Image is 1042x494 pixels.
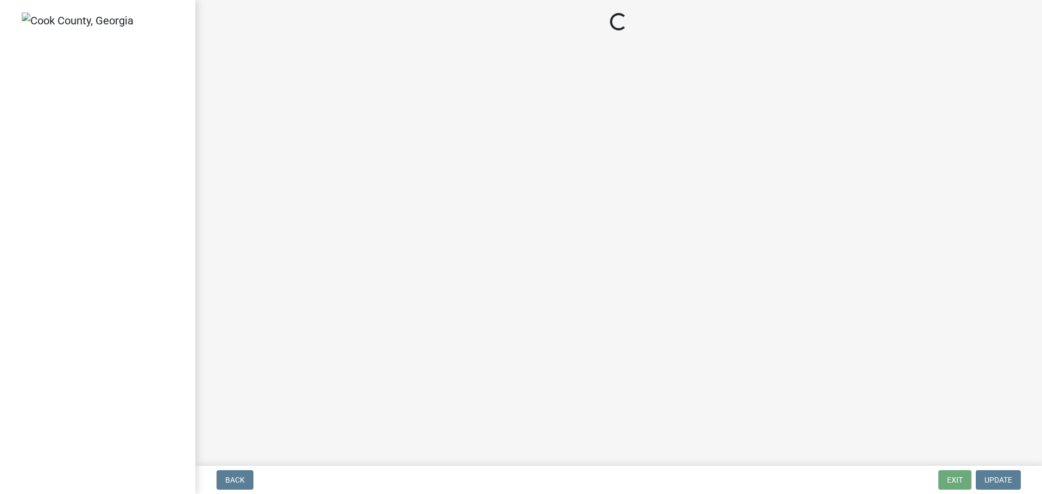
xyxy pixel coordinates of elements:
[225,476,245,484] span: Back
[938,470,971,490] button: Exit
[217,470,253,490] button: Back
[984,476,1012,484] span: Update
[22,12,134,29] img: Cook County, Georgia
[976,470,1021,490] button: Update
